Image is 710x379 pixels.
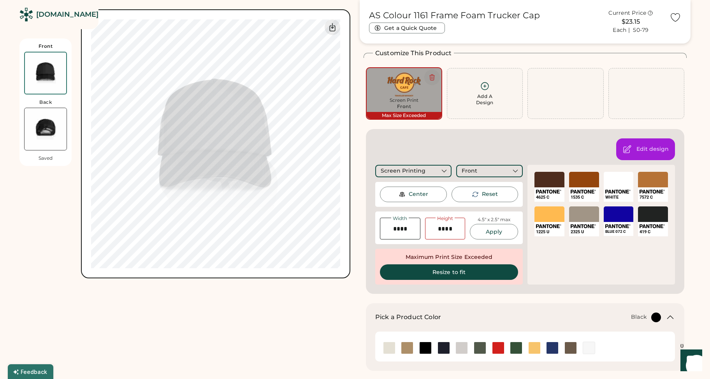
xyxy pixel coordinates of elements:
div: Front [397,103,411,110]
img: Fire Swatch Image [492,342,504,354]
div: White [583,342,595,354]
img: Liberty Swatch Image [547,342,558,354]
img: Walnut Swatch Image [565,342,576,354]
div: Black [420,342,431,354]
div: Add A Design [476,93,494,106]
div: Height [436,216,455,221]
div: Back [39,99,52,105]
img: Pantone Logo [536,224,561,228]
img: Pantone Logo [605,190,631,194]
div: Width [391,216,409,221]
img: Pantone Logo [571,224,596,228]
h2: Pick a Product Color [375,313,441,322]
img: Rendered Logo - Screens [19,8,33,21]
img: AS Colour 1161 Black Front Thumbnail [25,52,66,94]
img: Cypress Swatch Image [474,342,486,354]
div: Liberty [547,342,558,354]
img: Pantone Logo [640,224,665,228]
div: Open the design editor to change colors, background, and decoration method. [636,145,669,153]
img: Pantone Logo [605,224,631,228]
div: Saved [39,155,53,161]
img: Khaki Swatch Image [401,342,413,354]
div: 2325 U [571,229,598,235]
img: Pantone Logo [536,190,561,194]
div: Maximum Print Size Exceeded [380,253,518,261]
img: Black Swatch Image [420,342,431,354]
div: Each | 50-79 [613,26,648,34]
h1: AS Colour 1161 Frame Foam Trucker Cap [369,10,540,21]
button: Delete this decoration. [424,70,440,85]
img: Center Image Icon [399,191,406,198]
img: Bone Swatch Image [456,342,467,354]
div: BLUE 072 C [605,229,632,234]
div: Sunset [529,342,540,354]
div: Current Price [608,9,646,17]
div: 419 C [640,229,666,235]
h2: Customize This Product [375,49,452,58]
div: $23.15 [597,17,665,26]
img: Forest Green Swatch Image [510,342,522,354]
div: 4625 C [536,194,563,200]
div: Front [39,43,53,49]
div: Max Size Exceeded [367,112,441,119]
img: Navy Swatch Image [438,342,450,354]
button: Get a Quick Quote [369,23,445,33]
div: 1225 U [536,229,563,235]
div: Ecru [383,342,395,354]
div: 4.5" x 2.5" max [478,217,510,223]
div: Front [462,167,477,175]
img: Ecru Swatch Image [383,342,395,354]
button: Apply [470,224,518,239]
img: Pantone Logo [571,190,596,194]
div: Khaki [401,342,413,354]
div: Screen Printing [381,167,425,175]
div: 1535 C [571,194,598,200]
div: Fire [492,342,504,354]
div: Download Front Mockup [325,19,340,35]
div: Forest Green [510,342,522,354]
img: 6dc768fddaf69891952f6577153266cd.png [371,73,437,96]
div: Navy [438,342,450,354]
div: 7572 C [640,194,666,200]
div: [DOMAIN_NAME] [36,10,98,19]
div: Black [631,313,647,321]
div: Walnut [565,342,576,354]
img: AS Colour 1161 Black Back Thumbnail [25,108,67,150]
img: White Swatch Image [583,342,595,354]
div: Bone [456,342,467,354]
div: This will reset the rotation of the selected element to 0°. [482,190,498,198]
div: WHITE [605,194,632,200]
img: Pantone Logo [640,190,665,194]
iframe: Front Chat [673,344,706,377]
button: Resize to fit [380,264,518,280]
div: Screen Print [371,97,437,103]
div: Cypress [474,342,486,354]
div: Center [409,190,428,198]
img: Sunset Swatch Image [529,342,540,354]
